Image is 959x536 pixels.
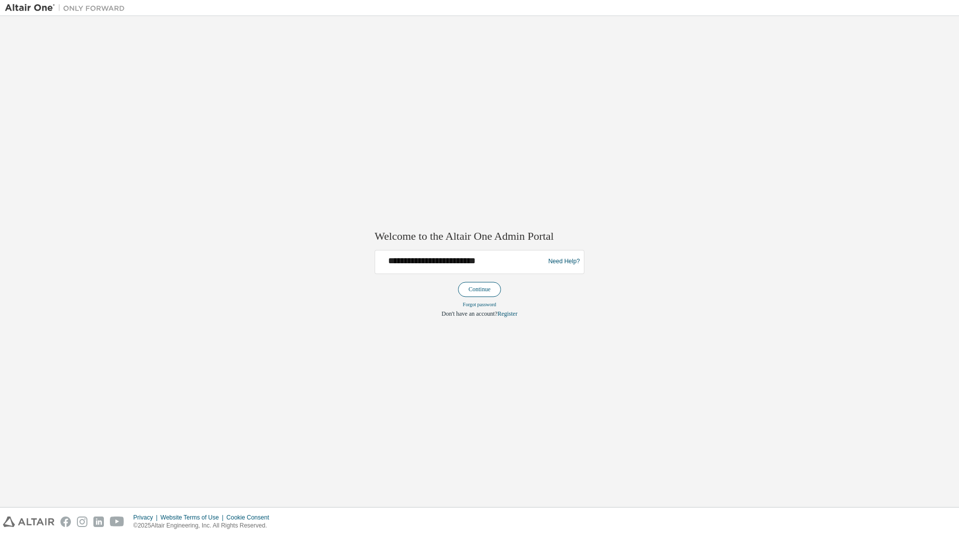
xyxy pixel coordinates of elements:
[463,302,496,307] a: Forgot password
[93,517,104,527] img: linkedin.svg
[226,514,275,522] div: Cookie Consent
[133,514,160,522] div: Privacy
[77,517,87,527] img: instagram.svg
[160,514,226,522] div: Website Terms of Use
[3,517,54,527] img: altair_logo.svg
[5,3,130,13] img: Altair One
[442,310,497,317] span: Don't have an account?
[497,310,517,317] a: Register
[458,282,501,297] button: Continue
[133,522,275,530] p: © 2025 Altair Engineering, Inc. All Rights Reserved.
[110,517,124,527] img: youtube.svg
[60,517,71,527] img: facebook.svg
[375,230,584,244] h2: Welcome to the Altair One Admin Portal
